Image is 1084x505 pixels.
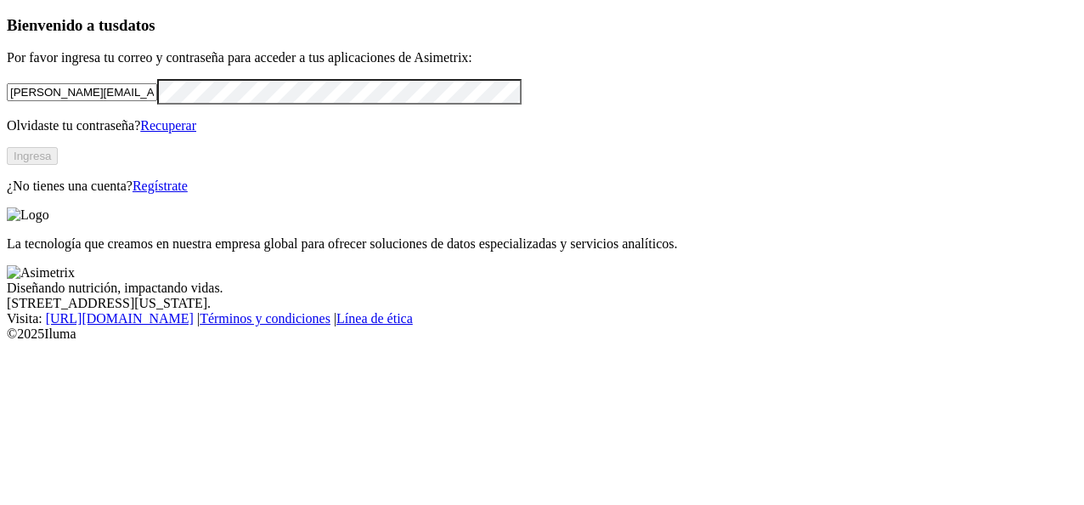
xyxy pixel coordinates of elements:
p: La tecnología que creamos en nuestra empresa global para ofrecer soluciones de datos especializad... [7,236,1077,252]
span: datos [119,16,155,34]
div: Diseñando nutrición, impactando vidas. [7,281,1077,296]
a: Recuperar [140,118,196,133]
a: Regístrate [133,179,188,193]
div: [STREET_ADDRESS][US_STATE]. [7,296,1077,311]
p: ¿No tienes una cuenta? [7,179,1077,194]
a: Términos y condiciones [200,311,330,326]
p: Olvidaste tu contraseña? [7,118,1077,133]
button: Ingresa [7,147,58,165]
p: Por favor ingresa tu correo y contraseña para acceder a tus aplicaciones de Asimetrix: [7,50,1077,65]
div: © 2025 Iluma [7,326,1077,342]
input: Tu correo [7,83,157,101]
h3: Bienvenido a tus [7,16,1077,35]
a: Línea de ética [336,311,413,326]
img: Asimetrix [7,265,75,281]
div: Visita : | | [7,311,1077,326]
img: Logo [7,207,49,223]
a: [URL][DOMAIN_NAME] [46,311,194,326]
